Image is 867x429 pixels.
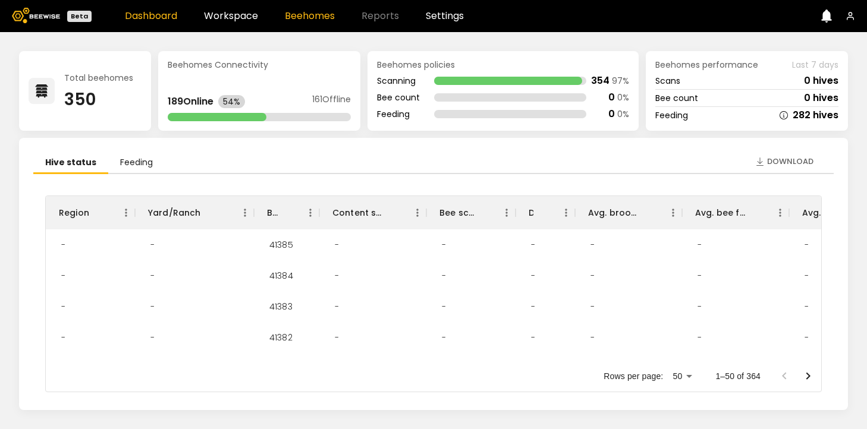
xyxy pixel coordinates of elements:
[522,229,545,260] div: -
[795,322,818,353] div: -
[804,93,838,103] div: 0 hives
[64,92,133,108] div: 350
[432,260,456,291] div: -
[604,370,663,382] p: Rows per page:
[52,260,75,291] div: -
[64,74,133,82] div: Total beehomes
[409,204,426,222] button: Menu
[385,204,401,221] button: Sort
[67,11,92,22] div: Beta
[796,364,820,388] button: Go to next page
[688,353,711,384] div: -
[557,204,575,222] button: Menu
[688,291,711,322] div: -
[285,11,335,21] a: Beehomes
[771,204,789,222] button: Menu
[260,229,303,260] div: 41385
[588,196,640,229] div: Avg. brood frames
[117,204,135,222] button: Menu
[516,196,575,229] div: Dead hives
[581,353,604,384] div: -
[426,196,516,229] div: Bee scan hives
[204,11,258,21] a: Workspace
[267,196,278,229] div: BH ID
[795,229,818,260] div: -
[319,196,426,229] div: Content scan hives
[498,204,516,222] button: Menu
[141,229,164,260] div: -
[377,110,420,118] div: Feeding
[59,196,89,229] div: Region
[749,152,819,171] button: Download
[141,353,164,384] div: -
[522,322,545,353] div: -
[52,229,75,260] div: -
[575,196,682,229] div: Avg. brood frames
[688,322,711,353] div: -
[260,291,302,322] div: 41383
[325,229,348,260] div: -
[377,77,420,85] div: Scanning
[655,61,758,69] span: Beehomes performance
[254,196,319,229] div: BH ID
[260,353,300,384] div: 41381
[668,368,696,385] div: 50
[640,204,657,221] button: Sort
[432,291,456,322] div: -
[432,229,456,260] div: -
[655,111,688,119] div: Feeding
[201,204,218,221] button: Sort
[581,260,604,291] div: -
[432,353,456,384] div: -
[439,196,474,229] div: Bee scan hives
[52,353,75,384] div: -
[682,196,789,229] div: Avg. bee frames
[46,196,135,229] div: Region
[795,291,818,322] div: -
[617,110,629,118] div: 0 %
[148,196,201,229] div: Yard/Ranch
[793,111,838,120] div: 282 hives
[135,196,254,229] div: Yard/Ranch
[432,322,456,353] div: -
[332,196,385,229] div: Content scan hives
[522,260,545,291] div: -
[608,93,615,102] div: 0
[218,95,245,108] div: 54%
[168,61,351,69] div: Beehomes Connectivity
[301,204,319,222] button: Menu
[278,204,294,221] button: Sort
[608,109,615,119] div: 0
[581,291,604,322] div: -
[168,97,213,106] div: 189 Online
[747,204,764,221] button: Sort
[377,61,630,69] div: Beehomes policies
[362,11,399,21] span: Reports
[655,77,680,85] div: Scans
[802,196,855,229] div: Avg. honey frames
[426,11,464,21] a: Settings
[125,11,177,21] a: Dashboard
[795,353,818,384] div: -
[312,95,351,108] div: 161 Offline
[141,260,164,291] div: -
[325,353,348,384] div: -
[581,322,604,353] div: -
[715,370,761,382] p: 1–50 of 364
[52,322,75,353] div: -
[792,61,838,69] span: Last 7 days
[141,291,164,322] div: -
[12,8,60,23] img: Beewise logo
[89,204,106,221] button: Sort
[236,204,254,222] button: Menu
[664,204,682,222] button: Menu
[529,196,533,229] div: Dead hives
[655,94,698,102] div: Bee count
[804,76,838,86] div: 0 hives
[474,204,491,221] button: Sort
[33,152,108,174] li: Hive status
[52,291,75,322] div: -
[522,291,545,322] div: -
[688,229,711,260] div: -
[141,322,164,353] div: -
